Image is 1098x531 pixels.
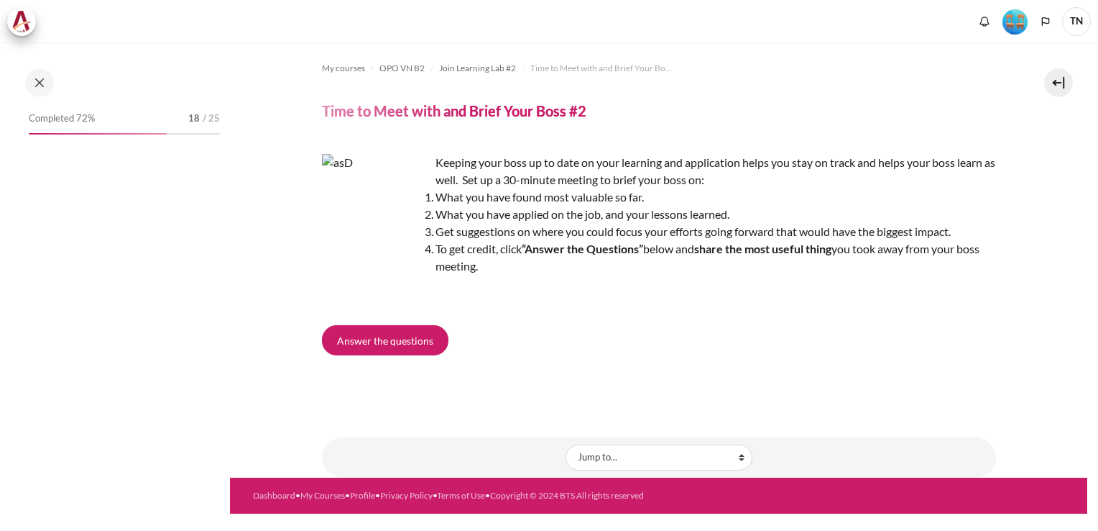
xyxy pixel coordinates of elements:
[29,112,95,126] span: Completed 72%
[322,154,430,262] img: asD
[230,42,1087,478] section: Content
[322,325,448,355] a: Answer the questions
[188,112,200,126] span: 18
[522,242,643,255] strong: “Answer the Questions”
[350,490,375,501] a: Profile
[379,62,425,75] span: OPO VN B2
[1002,9,1028,35] img: Level #4
[380,490,433,501] a: Privacy Policy
[530,62,674,75] span: Time to Meet with and Brief Your Boss #2
[435,242,979,273] span: To get credit, click below and you took away from your boss meeting.
[322,57,996,80] nav: Navigation bar
[439,60,516,77] a: Join Learning Lab #2
[1002,8,1028,35] div: Level #4
[7,7,43,36] a: Architeck Architeck
[322,60,365,77] a: My courses
[322,62,365,75] span: My courses
[322,101,586,120] h4: Time to Meet with and Brief Your Boss #2
[29,133,167,135] div: 72%
[253,490,295,501] a: Dashboard
[322,154,996,304] div: Keeping your boss up to date on your learning and application helps you stay on track and helps y...
[351,223,996,240] li: Get suggestions on where you could focus your efforts going forward that would have the biggest i...
[974,11,995,32] div: Show notification window with no new notifications
[300,490,345,501] a: My Courses
[351,189,996,206] li: What you have found most valuable so far.
[203,112,220,126] span: / 25
[694,242,831,255] strong: share the most useful thing
[379,60,425,77] a: OPO VN B2
[997,8,1033,35] a: Level #4
[337,333,433,348] span: Answer the questions
[253,489,698,502] div: • • • • •
[1062,7,1091,36] span: TN
[439,62,516,75] span: Join Learning Lab #2
[1035,11,1056,32] button: Languages
[530,60,674,77] a: Time to Meet with and Brief Your Boss #2
[490,490,644,501] a: Copyright © 2024 BTS All rights reserved
[351,206,996,223] li: What you have applied on the job, and your lessons learned.
[11,11,32,32] img: Architeck
[437,490,485,501] a: Terms of Use
[1062,7,1091,36] a: User menu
